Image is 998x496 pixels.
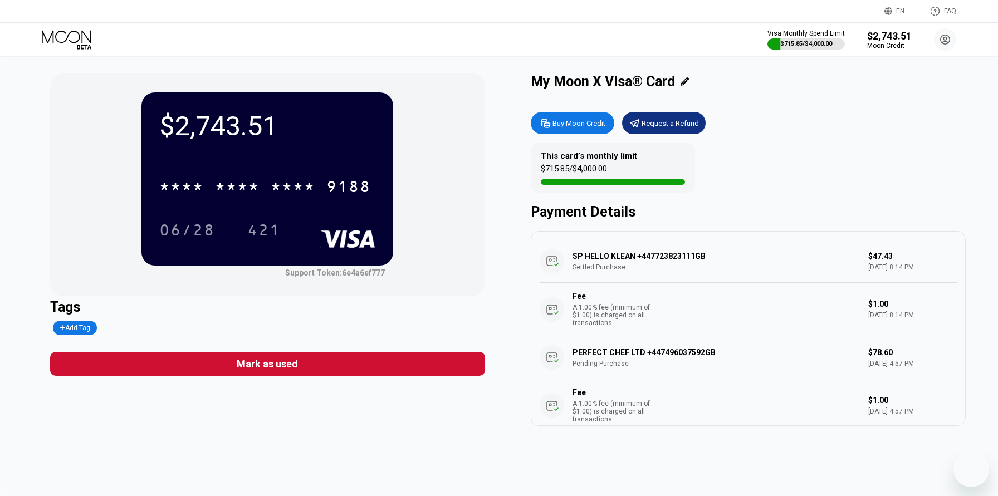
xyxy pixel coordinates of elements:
div: Tags [50,299,485,315]
div: A 1.00% fee (minimum of $1.00) is charged on all transactions [573,400,656,423]
div: This card’s monthly limit [541,151,637,161]
div: [DATE] 8:14 PM [868,311,957,319]
div: Mark as used [237,357,298,370]
div: Moon Credit [867,42,912,50]
div: $2,743.51Moon Credit [867,30,912,50]
div: Add Tag [53,321,97,335]
div: $2,743.51 [867,30,912,42]
div: 421 [247,223,281,240]
div: Request a Refund [622,112,706,134]
div: Support Token: 6e4a6ef777 [285,268,385,277]
div: Fee [573,388,650,397]
div: Mark as used [50,352,485,376]
div: Visa Monthly Spend Limit$715.85/$4,000.00 [767,30,845,50]
div: FeeA 1.00% fee (minimum of $1.00) is charged on all transactions$1.00[DATE] 4:57 PM [540,379,957,433]
div: EN [884,6,918,17]
div: My Moon X Visa® Card [531,73,675,90]
div: FeeA 1.00% fee (minimum of $1.00) is charged on all transactions$1.00[DATE] 8:14 PM [540,283,957,336]
div: EN [896,7,904,15]
div: FAQ [918,6,956,17]
div: [DATE] 4:57 PM [868,407,957,415]
div: $1.00 [868,396,957,405]
div: FAQ [944,7,956,15]
div: Payment Details [531,204,966,220]
iframe: Button to launch messaging window [953,451,989,487]
div: Buy Moon Credit [552,119,605,128]
div: Support Token:6e4a6ef777 [285,268,385,277]
div: Request a Refund [642,119,699,128]
div: $1.00 [868,299,957,308]
div: 06/28 [151,216,223,244]
div: Fee [573,292,650,301]
div: A 1.00% fee (minimum of $1.00) is charged on all transactions [573,303,656,327]
div: 9188 [326,179,371,197]
div: $2,743.51 [159,110,375,142]
div: 06/28 [159,223,215,240]
div: $715.85 / $4,000.00 [780,40,832,47]
div: Buy Moon Credit [531,112,614,134]
div: $715.85 / $4,000.00 [541,164,607,179]
div: Add Tag [60,324,91,332]
div: 421 [239,216,289,244]
div: Visa Monthly Spend Limit [767,30,845,37]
